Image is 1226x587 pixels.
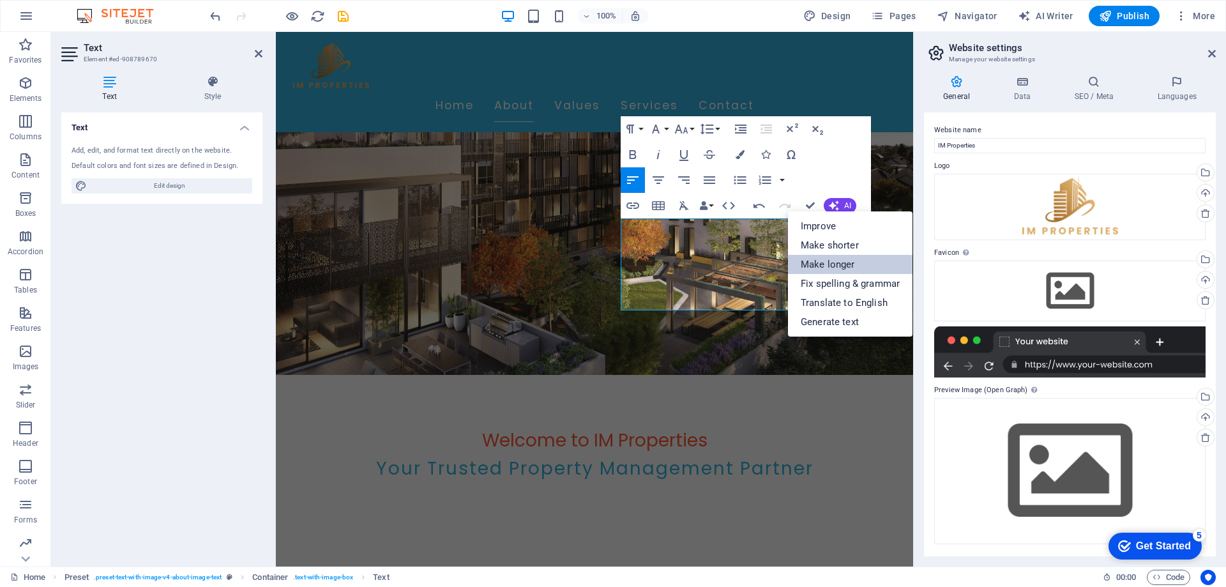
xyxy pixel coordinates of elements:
[697,116,722,142] button: Line Height
[697,193,715,218] button: Data Bindings
[788,211,912,337] div: AI
[728,167,752,193] button: Unordered List
[72,146,252,156] div: Add, edit, and format text directly on the website.
[672,142,696,167] button: Underline (Ctrl+U)
[805,116,829,142] button: Subscript
[934,398,1206,544] div: Select files from the file manager, stock photos, or upload file(s)
[621,167,645,193] button: Align Left
[1200,570,1216,585] button: Usercentrics
[10,323,41,333] p: Features
[15,208,36,218] p: Boxes
[754,116,778,142] button: Decrease Indent
[13,362,39,372] p: Images
[697,142,722,167] button: Strikethrough
[336,9,351,24] i: Save (Ctrl+S)
[14,285,37,295] p: Tables
[64,570,89,585] span: Click to select. Double-click to edit
[780,116,804,142] button: Superscript
[9,55,42,65] p: Favorites
[1153,570,1184,585] span: Code
[73,8,169,24] img: Editor Logo
[10,93,42,103] p: Elements
[13,438,38,448] p: Header
[646,167,670,193] button: Align Center
[646,193,670,218] button: Insert Table
[95,3,107,15] div: 5
[84,54,237,65] h3: Element #ed-908789670
[72,178,252,194] button: Edit design
[1103,570,1137,585] h6: Session time
[803,10,851,22] span: Design
[788,274,912,293] a: Fix spelling & grammar
[788,236,912,255] a: Make shorter
[798,6,856,26] button: Design
[1170,6,1220,26] button: More
[10,6,103,33] div: Get Started 5 items remaining, 0% complete
[779,142,803,167] button: Special Characters
[697,167,722,193] button: Align Justify
[630,10,641,22] i: On resize automatically adjust zoom level to fit chosen device.
[16,400,36,410] p: Slider
[1147,570,1190,585] button: Code
[1138,75,1216,102] h4: Languages
[64,570,390,585] nav: breadcrumb
[293,570,353,585] span: . text-with-image-box
[934,123,1206,138] label: Website name
[208,9,223,24] i: Undo: Change website name (Ctrl+Z)
[310,8,325,24] button: reload
[1175,10,1215,22] span: More
[163,75,262,102] h4: Style
[621,142,645,167] button: Bold (Ctrl+B)
[934,138,1206,153] input: Name...
[788,217,912,236] a: Improve
[61,112,262,135] h4: Text
[14,476,37,487] p: Footer
[1055,75,1138,102] h4: SEO / Meta
[577,8,623,24] button: 100%
[621,193,645,218] button: Insert Link
[10,570,45,585] a: Click to cancel selection. Double-click to open Pages
[1125,572,1127,582] span: :
[1089,6,1160,26] button: Publish
[38,14,93,26] div: Get Started
[788,293,912,312] a: Translate to English
[1099,10,1149,22] span: Publish
[934,261,1206,321] div: Select files from the file manager, stock photos, or upload file(s)
[753,142,778,167] button: Icons
[788,255,912,274] a: Make longer
[61,75,163,102] h4: Text
[871,10,916,22] span: Pages
[729,116,753,142] button: Increase Indent
[335,8,351,24] button: save
[949,54,1190,65] h3: Manage your website settings
[716,193,741,218] button: HTML
[672,116,696,142] button: Font Size
[621,116,645,142] button: Paragraph Format
[1013,6,1078,26] button: AI Writer
[934,158,1206,174] label: Logo
[310,9,325,24] i: Reload page
[934,245,1206,261] label: Favicon
[994,75,1055,102] h4: Data
[94,570,222,585] span: . preset-text-with-image-v4-about-image-text
[932,6,1003,26] button: Navigator
[937,10,997,22] span: Navigator
[798,193,822,218] button: Confirm (Ctrl+⏎)
[1116,570,1136,585] span: 00 00
[672,167,696,193] button: Align Right
[10,132,42,142] p: Columns
[72,161,252,172] div: Default colors and font sizes are defined in Design.
[284,8,299,24] button: Click here to leave preview mode and continue editing
[773,193,797,218] button: Redo (Ctrl+Shift+Z)
[924,75,994,102] h4: General
[84,42,262,54] h2: Text
[866,6,921,26] button: Pages
[11,170,40,180] p: Content
[777,167,787,193] button: Ordered List
[844,202,851,210] span: AI
[747,193,771,218] button: Undo (Ctrl+Z)
[596,8,617,24] h6: 100%
[949,42,1216,54] h2: Website settings
[373,570,389,585] span: Click to select. Double-click to edit
[798,6,856,26] div: Design (Ctrl+Alt+Y)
